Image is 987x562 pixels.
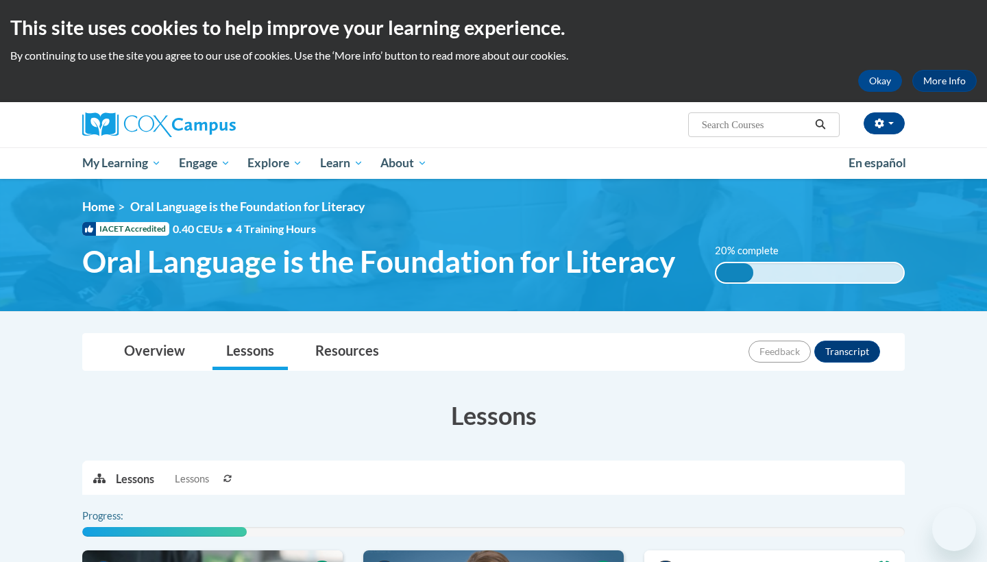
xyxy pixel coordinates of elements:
span: Learn [320,155,363,171]
span: IACET Accredited [82,222,169,236]
a: Overview [110,334,199,370]
button: Search [810,117,831,133]
span: • [226,222,232,235]
button: Okay [858,70,902,92]
a: Resources [302,334,393,370]
button: Feedback [748,341,811,363]
iframe: Button to launch messaging window [932,507,976,551]
button: Transcript [814,341,880,363]
input: Search Courses [700,117,810,133]
div: 20% complete [716,263,754,282]
label: Progress: [82,509,161,524]
label: 20% complete [715,243,794,258]
h2: This site uses cookies to help improve your learning experience. [10,14,977,41]
a: Engage [170,147,239,179]
span: About [380,155,427,171]
a: Cox Campus [82,112,343,137]
a: Explore [239,147,311,179]
span: Engage [179,155,230,171]
div: Main menu [62,147,925,179]
p: By continuing to use the site you agree to our use of cookies. Use the ‘More info’ button to read... [10,48,977,63]
a: My Learning [73,147,170,179]
a: Learn [311,147,372,179]
a: More Info [912,70,977,92]
span: My Learning [82,155,161,171]
span: Lessons [175,472,209,487]
span: 0.40 CEUs [173,221,236,236]
p: Lessons [116,472,154,487]
span: 4 Training Hours [236,222,316,235]
h3: Lessons [82,398,905,432]
span: Explore [247,155,302,171]
button: Account Settings [864,112,905,134]
img: Cox Campus [82,112,236,137]
a: Home [82,199,114,214]
span: En español [849,156,906,170]
a: En español [840,149,915,178]
a: About [372,147,437,179]
span: Oral Language is the Foundation for Literacy [130,199,365,214]
a: Lessons [212,334,288,370]
span: Oral Language is the Foundation for Literacy [82,243,675,280]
